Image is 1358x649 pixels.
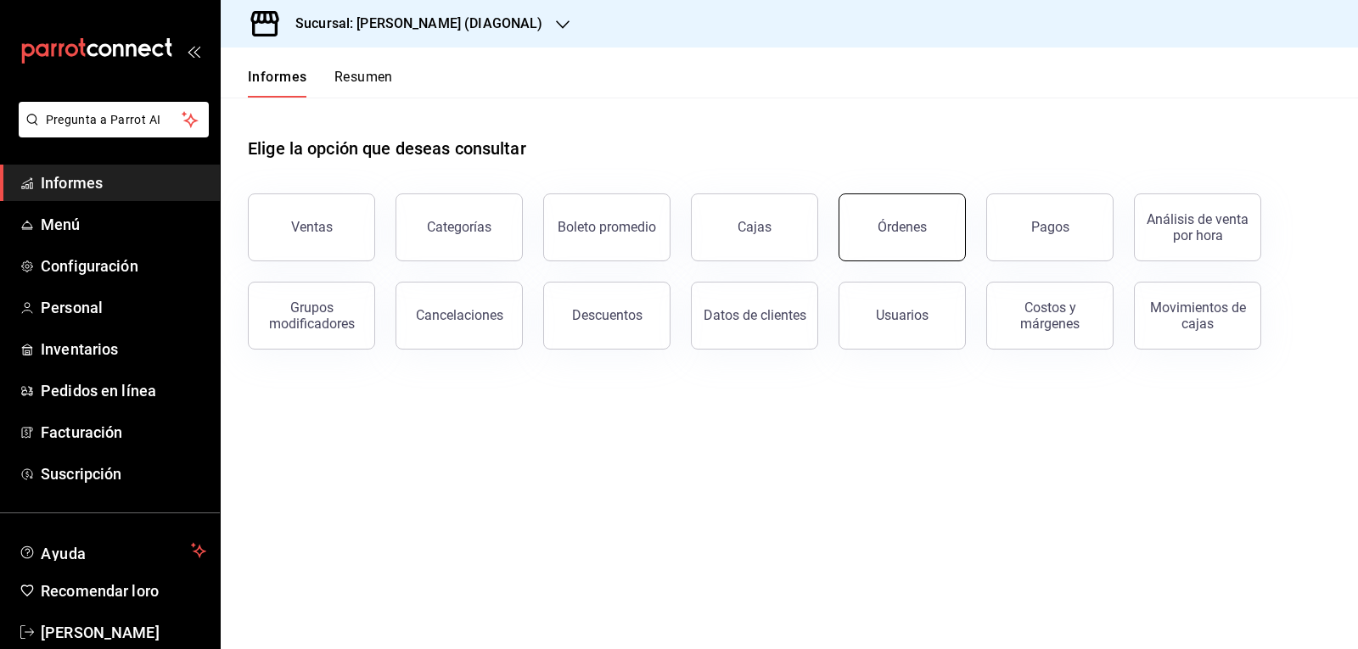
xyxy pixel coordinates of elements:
[46,113,161,126] font: Pregunta a Parrot AI
[396,193,523,261] button: Categorías
[248,193,375,261] button: Ventas
[41,624,160,641] font: [PERSON_NAME]
[986,193,1114,261] button: Pagos
[248,68,393,98] div: pestañas de navegación
[41,465,121,483] font: Suscripción
[396,282,523,350] button: Cancelaciones
[1020,299,1080,332] font: Costos y márgenes
[427,219,491,235] font: Categorías
[878,219,927,235] font: Órdenes
[41,299,103,316] font: Personal
[839,282,966,350] button: Usuarios
[41,174,103,192] font: Informes
[187,44,200,58] button: abrir_cajón_menú
[543,282,671,350] button: Descuentos
[248,282,375,350] button: Grupos modificadores
[41,215,81,233] font: Menú
[295,15,542,31] font: Sucursal: [PERSON_NAME] (DIAGONAL)
[41,257,138,275] font: Configuración
[334,69,393,85] font: Resumen
[839,193,966,261] button: Órdenes
[291,219,333,235] font: Ventas
[1147,211,1249,243] font: Análisis de venta por hora
[543,193,671,261] button: Boleto promedio
[876,307,929,323] font: Usuarios
[691,193,818,261] a: Cajas
[41,382,156,400] font: Pedidos en línea
[1134,193,1261,261] button: Análisis de venta por hora
[269,299,355,332] font: Grupos modificadores
[248,138,526,159] font: Elige la opción que deseas consultar
[19,102,209,137] button: Pregunta a Parrot AI
[41,423,122,441] font: Facturación
[986,282,1114,350] button: Costos y márgenes
[691,282,818,350] button: Datos de clientes
[248,69,307,85] font: Informes
[41,545,87,562] font: Ayuda
[704,307,806,323] font: Datos de clientes
[41,340,118,358] font: Inventarios
[558,219,656,235] font: Boleto promedio
[41,582,159,600] font: Recomendar loro
[1134,282,1261,350] button: Movimientos de cajas
[572,307,643,323] font: Descuentos
[12,123,209,141] a: Pregunta a Parrot AI
[738,219,772,235] font: Cajas
[1031,219,1069,235] font: Pagos
[416,307,503,323] font: Cancelaciones
[1150,299,1246,332] font: Movimientos de cajas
